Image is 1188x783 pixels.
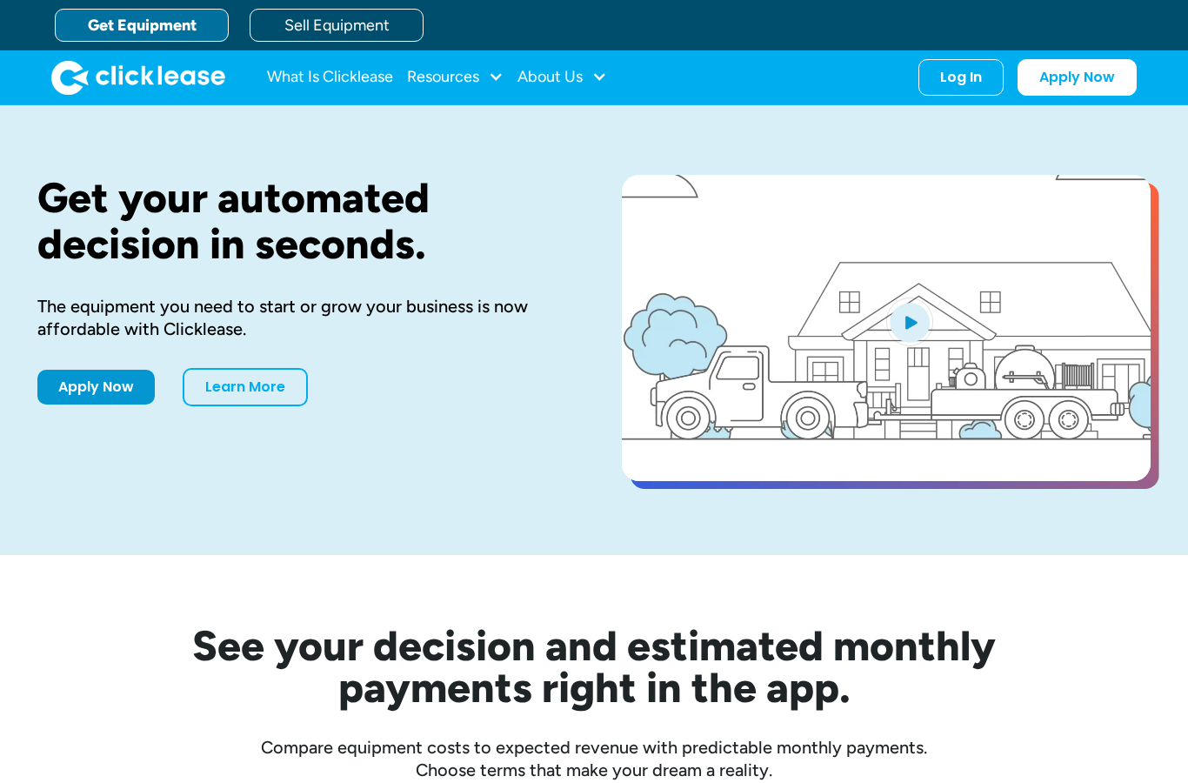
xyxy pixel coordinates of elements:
[267,60,393,95] a: What Is Clicklease
[107,625,1081,708] h2: See your decision and estimated monthly payments right in the app.
[940,69,982,86] div: Log In
[37,370,155,405] a: Apply Now
[55,9,229,42] a: Get Equipment
[37,175,566,267] h1: Get your automated decision in seconds.
[250,9,424,42] a: Sell Equipment
[183,368,308,406] a: Learn More
[517,60,607,95] div: About Us
[886,298,933,346] img: Blue play button logo on a light blue circular background
[51,60,225,95] img: Clicklease logo
[37,295,566,340] div: The equipment you need to start or grow your business is now affordable with Clicklease.
[622,175,1151,481] a: open lightbox
[51,60,225,95] a: home
[407,60,504,95] div: Resources
[37,736,1151,781] div: Compare equipment costs to expected revenue with predictable monthly payments. Choose terms that ...
[1018,59,1137,96] a: Apply Now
